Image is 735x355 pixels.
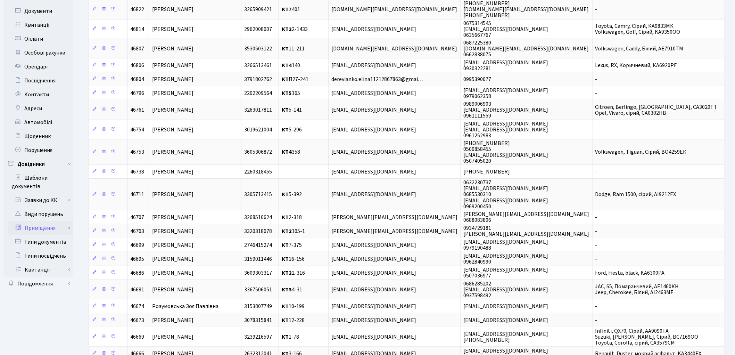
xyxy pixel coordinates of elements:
span: 2202209564 [244,89,272,97]
span: 46681 [130,286,144,293]
span: 3265909421 [244,6,272,13]
span: [EMAIL_ADDRESS][DOMAIN_NAME] [EMAIL_ADDRESS][DOMAIN_NAME] 0961252983 [463,120,548,139]
a: Шаблони документів [3,171,73,193]
span: [EMAIL_ADDRESS][DOMAIN_NAME] [331,286,416,293]
b: КТ [282,213,289,221]
a: Типи посвідчень [3,249,73,263]
a: Заявки до КК [8,193,73,207]
span: [PERSON_NAME] [152,227,193,235]
span: [PERSON_NAME] [152,62,193,69]
span: [PERSON_NAME] [152,269,193,277]
span: 2-316 [282,269,305,277]
span: [PERSON_NAME][EMAIL_ADDRESS][DOMAIN_NAME] [331,213,457,221]
span: [EMAIL_ADDRESS][DOMAIN_NAME] [331,241,416,249]
a: Автомобілі [3,115,73,129]
span: 2962008007 [244,25,272,33]
span: 2-318 [282,213,302,221]
span: - [595,168,597,176]
span: - [595,126,597,134]
span: 46686 [130,269,144,277]
span: 16-156 [282,255,305,263]
span: 46673 [130,316,144,324]
b: КТ2 [282,25,292,33]
span: 46674 [130,302,144,310]
a: Щоденник [3,129,73,143]
b: КТ7 [282,6,292,13]
span: [EMAIL_ADDRESS][DOMAIN_NAME] [331,302,416,310]
span: [EMAIL_ADDRESS][DOMAIN_NAME] 0979062358 [463,87,548,100]
span: Infiniti, QX70, Сірий, АА9090ТА Suzuki, [PERSON_NAME], Сірий, ВС7169ОО Toyota, Corolla, сірий, CA... [595,327,699,347]
span: 3268510624 [244,213,272,221]
span: - [595,227,597,235]
span: [PERSON_NAME] [152,316,193,324]
span: [PERSON_NAME] [152,6,193,13]
span: - [595,241,597,249]
span: 2260318455 [244,168,272,176]
b: КТ5 [282,89,292,97]
span: [DOMAIN_NAME][EMAIL_ADDRESS][DOMAIN_NAME] [331,6,457,13]
span: Volkswagen, Caddy, Білий, AE7910TM [595,45,684,53]
span: [PERSON_NAME] [152,25,193,33]
span: 3239216597 [244,333,272,341]
span: Lexus, RX, Коричневий, КА6920РЕ [595,62,677,69]
span: 3609303317 [244,269,272,277]
span: 5-296 [282,126,302,134]
span: П27-241 [282,75,308,83]
b: КТ4 [282,62,292,69]
span: 12-228 [282,316,305,324]
a: Орендарі [3,60,73,74]
span: 46754 [130,126,144,134]
span: 2-1433 [282,25,308,33]
span: Dodge, Ram 1500, сірий, AI9212EX [595,191,676,199]
span: [EMAIL_ADDRESS][DOMAIN_NAME] 0979190488 [463,238,548,252]
span: [EMAIL_ADDRESS][DOMAIN_NAME] [331,255,416,263]
b: КТ [282,241,289,249]
span: [EMAIL_ADDRESS][DOMAIN_NAME] [331,316,416,324]
span: [PERSON_NAME] [152,126,193,134]
span: [PHONE_NUMBER] 0500858455 [EMAIL_ADDRESS][DOMAIN_NAME] 0507405020 [463,139,548,165]
span: 46761 [130,106,144,114]
span: 0687225380 [DOMAIN_NAME][EMAIL_ADDRESS][DOMAIN_NAME] 0662838075 [463,39,589,58]
span: [EMAIL_ADDRESS][DOMAIN_NAME] [331,25,416,33]
span: [EMAIL_ADDRESS][DOMAIN_NAME] [331,269,416,277]
span: [EMAIL_ADDRESS][DOMAIN_NAME] [331,168,416,176]
span: 46807 [130,45,144,53]
span: [PERSON_NAME][EMAIL_ADDRESS][DOMAIN_NAME] 0688083806 [463,210,589,224]
span: 46738 [130,168,144,176]
span: - [595,213,597,221]
span: derevianko.elina11212867863@gmai… [331,75,423,83]
span: [DOMAIN_NAME][EMAIL_ADDRESS][DOMAIN_NAME] [331,45,457,53]
span: 3605306872 [244,148,272,156]
span: [EMAIL_ADDRESS][DOMAIN_NAME] [463,302,548,310]
b: КТ [282,106,289,114]
a: Порушення [3,143,73,157]
span: [PERSON_NAME] [152,89,193,97]
span: 46804 [130,75,144,83]
span: 3153807749 [244,302,272,310]
span: [PERSON_NAME][EMAIL_ADDRESS][DOMAIN_NAME] [331,227,457,235]
span: 46711 [130,191,144,199]
b: КТ2 [282,227,292,235]
span: 46669 [130,333,144,341]
span: [PERSON_NAME] [152,106,193,114]
span: JAC, S5, Помаранчевий, АЕ1460КН Jeep, Cherokee, Білий, AI2463ME [595,283,679,296]
span: 46699 [130,241,144,249]
span: 5-141 [282,106,302,114]
span: - [595,316,597,324]
b: КТ2 [282,269,292,277]
span: [EMAIL_ADDRESS][DOMAIN_NAME] [331,62,416,69]
a: Види порушень [3,207,73,221]
span: 46822 [130,6,144,13]
span: 0675314545 [EMAIL_ADDRESS][DOMAIN_NAME] 0635667767 [463,19,548,39]
span: Розумовська Зоя Павлівна [152,302,218,310]
span: [PERSON_NAME] [152,75,193,83]
span: [EMAIL_ADDRESS][DOMAIN_NAME] [463,316,548,324]
span: 1-78 [282,333,299,341]
span: 3078315841 [244,316,272,324]
span: 2746415274 [244,241,272,249]
b: КТ [282,126,289,134]
span: - [595,302,597,310]
a: Довідники [3,157,73,171]
span: [EMAIL_ADDRESS][DOMAIN_NAME] [331,333,416,341]
span: 140 [282,62,300,69]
